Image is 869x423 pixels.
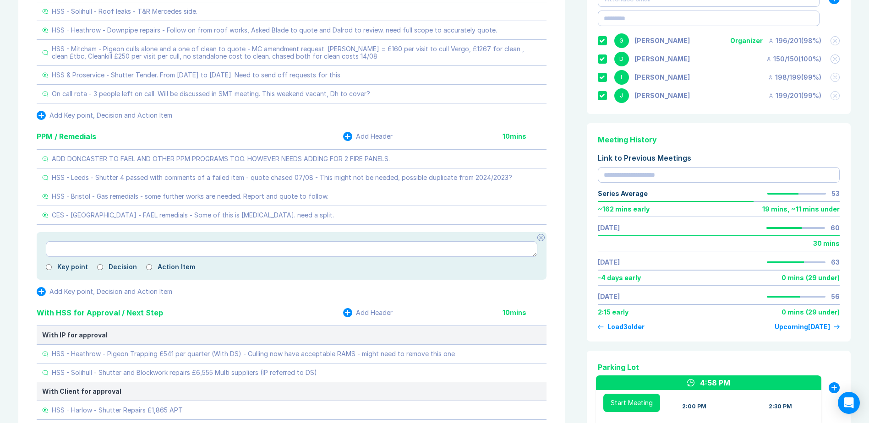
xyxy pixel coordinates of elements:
[598,190,648,197] div: Series Average
[598,224,620,232] a: [DATE]
[634,55,690,63] div: David Hayter
[806,309,840,316] div: ( 29 under )
[682,403,706,410] div: 2:00 PM
[614,52,629,66] div: D
[57,263,88,271] label: Key point
[49,112,172,119] div: Add Key point, Decision and Action Item
[831,293,840,300] div: 56
[768,37,821,44] div: 196 / 201 ( 98 %)
[838,392,860,414] div: Open Intercom Messenger
[37,287,172,296] button: Add Key point, Decision and Action Item
[831,190,840,197] div: 53
[614,70,629,85] div: I
[775,323,840,331] a: Upcoming[DATE]
[775,323,830,331] div: Upcoming [DATE]
[343,132,393,141] button: Add Header
[598,259,620,266] a: [DATE]
[768,74,821,81] div: 198 / 199 ( 99 %)
[356,309,393,316] div: Add Header
[37,111,172,120] button: Add Key point, Decision and Action Item
[831,259,840,266] div: 63
[806,274,840,282] div: ( 29 under )
[607,323,645,331] div: Load 3 older
[52,193,328,200] div: HSS - Bristol - Gas remedials - some further works are needed. Report and quote to follow.
[634,74,690,81] div: Iain Parnell
[603,394,660,412] button: Start Meeting
[158,263,195,271] label: Action Item
[598,309,629,316] div: 2:15 early
[598,134,840,145] div: Meeting History
[700,377,730,388] div: 4:58 PM
[52,407,183,414] div: HSS - Harlow - Shutter Repairs £1,865 APT
[343,308,393,317] button: Add Header
[49,288,172,295] div: Add Key point, Decision and Action Item
[730,37,763,44] div: Organizer
[766,55,821,63] div: 150 / 150 ( 100 %)
[52,369,317,376] div: HSS - Solihull - Shutter and Blockwork repairs £6,555 Multi suppliers (IP referred to DS)
[782,309,804,316] div: 0 mins
[782,274,804,282] div: 0 mins
[769,403,792,410] div: 2:30 PM
[503,133,547,140] div: 10 mins
[42,331,541,339] div: With IP for approval
[598,362,840,373] div: Parking Lot
[598,274,641,282] div: -4 days early
[634,37,690,44] div: Gemma White
[634,92,690,99] div: Jonny Welbourn
[598,323,645,331] button: Load3older
[831,224,840,232] div: 60
[614,33,629,48] div: G
[52,350,455,358] div: HSS - Heathrow - Pigeon Trapping £541 per quarter (With DS) - Culling now have acceptable RAMS - ...
[52,45,541,60] div: HSS - Mitcham - Pigeon culls alone and a one of clean to quote - MC amendment request. [PERSON_NA...
[598,206,650,213] div: ~ 162 mins early
[503,309,547,316] div: 10 mins
[598,152,840,163] div: Link to Previous Meetings
[52,8,197,15] div: HSS - Solihull - Roof leaks - T&R Mercedes side.
[52,90,370,98] div: On call rota - 3 people left on call. Will be discussed in SMT meeting. This weekend vacant, Dh t...
[356,133,393,140] div: Add Header
[52,27,497,34] div: HSS - Heathrow - Downpipe repairs - Follow on from roof works, Asked Blade to quote and Dalrod to...
[37,307,163,318] div: With HSS for Approval / Next Step
[42,388,541,395] div: With Client for approval
[52,174,512,181] div: HSS - Leeds - Shutter 4 passed with comments of a failed item - quote chased 07/08 - This might n...
[762,206,840,213] div: 19 mins , ~ 11 mins under
[598,293,620,300] a: [DATE]
[813,240,840,247] div: 30 mins
[52,71,342,79] div: HSS & Proservice - Shutter Tender. From [DATE] to [DATE]. Need to send off requests for this.
[52,211,334,219] div: CES - [GEOGRAPHIC_DATA] - FAEL remedials - Some of this is [MEDICAL_DATA]. need a split.
[37,131,96,142] div: PPM / Remedials
[614,88,629,103] div: J
[52,155,390,163] div: ADD DONCASTER TO FAEL AND OTHER PPM PROGRAMS TOO. HOWEVER NEEDS ADDING FOR 2 FIRE PANELS.
[768,92,821,99] div: 199 / 201 ( 99 %)
[109,263,137,271] label: Decision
